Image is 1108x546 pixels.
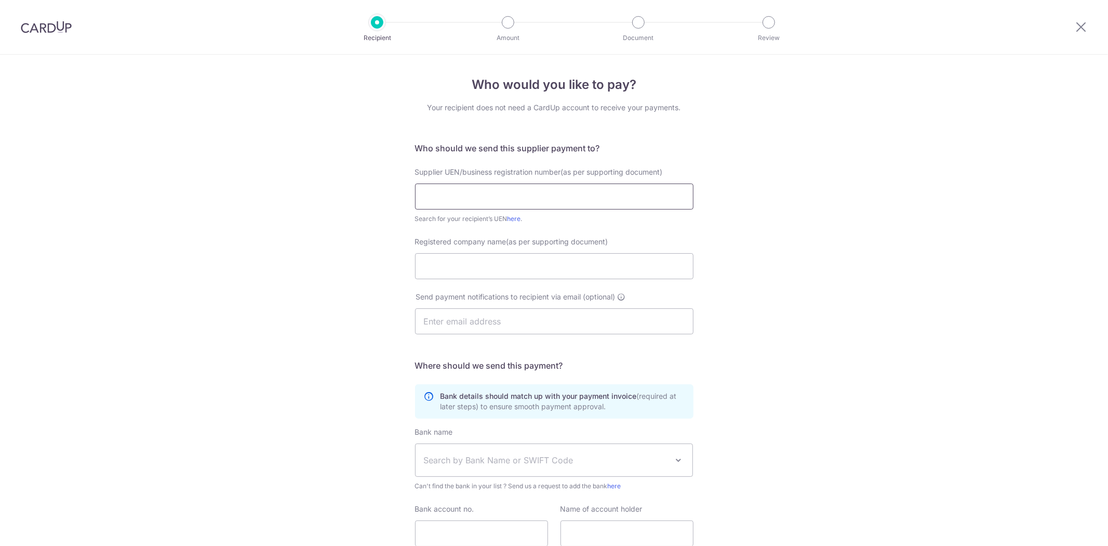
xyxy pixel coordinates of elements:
p: Review [730,33,807,43]
div: Search for your recipient’s UEN . [415,214,693,224]
div: Your recipient does not need a CardUp account to receive your payments. [415,102,693,113]
span: Search by Bank Name or SWIFT Code [424,454,668,466]
label: Bank account no. [415,504,474,514]
p: Recipient [339,33,416,43]
h5: Who should we send this supplier payment to? [415,142,693,154]
a: here [508,215,521,223]
span: Help [23,7,45,17]
input: Enter email address [415,308,693,334]
p: Amount [470,33,546,43]
p: Bank details should match up with your payment invoice [440,391,685,412]
h4: Who would you like to pay? [415,75,693,94]
a: here [608,482,621,490]
img: CardUp [21,21,72,33]
span: Registered company name(as per supporting document) [415,237,608,246]
span: Supplier UEN/business registration number(as per supporting document) [415,167,663,176]
p: Document [600,33,677,43]
span: Can't find the bank in your list ? Send us a request to add the bank [415,481,693,491]
label: Name of account holder [560,504,643,514]
label: Bank name [415,427,453,437]
span: Send payment notifications to recipient via email (optional) [416,292,616,302]
h5: Where should we send this payment? [415,359,693,372]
